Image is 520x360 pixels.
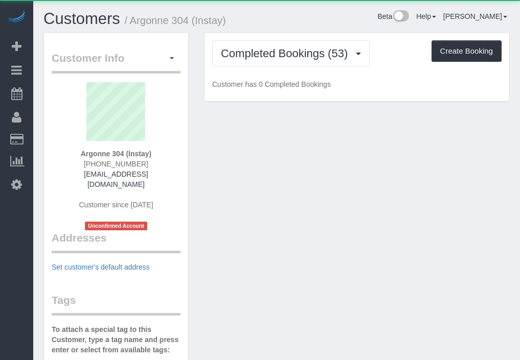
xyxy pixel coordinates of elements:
button: Completed Bookings (53) [212,40,370,66]
a: Help [416,12,436,20]
button: Create Booking [432,40,502,62]
span: Customer since [DATE] [79,201,153,209]
img: Automaid Logo [6,10,27,25]
p: Customer has 0 Completed Bookings [212,79,502,89]
label: To attach a special tag to this Customer, type a tag name and press enter or select from availabl... [52,324,180,355]
strong: Argonne 304 (Instay) [81,150,151,158]
small: / Argonne 304 (Instay) [125,15,226,26]
a: Set customer's default address [52,263,150,271]
img: New interface [392,10,409,23]
a: Customers [43,10,120,28]
a: [EMAIL_ADDRESS][DOMAIN_NAME] [84,170,148,188]
span: [PHONE_NUMBER] [84,160,148,168]
legend: Customer Info [52,51,180,74]
a: [PERSON_NAME] [443,12,507,20]
a: Beta [377,12,409,20]
legend: Tags [52,293,180,316]
span: Completed Bookings (53) [221,47,353,60]
span: Unconfirmed Account [85,222,147,230]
